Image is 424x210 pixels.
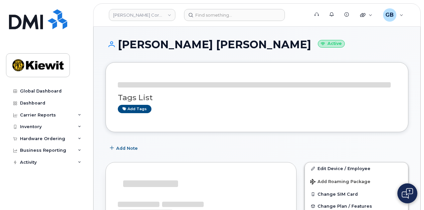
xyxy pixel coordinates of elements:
h1: [PERSON_NAME] [PERSON_NAME] [106,39,408,50]
small: Active [318,40,345,48]
span: Change Plan / Features [318,204,372,209]
h3: Tags List [118,94,396,102]
button: Change SIM Card [305,188,408,200]
button: Add Roaming Package [305,174,408,188]
a: Edit Device / Employee [305,162,408,174]
span: Add Note [116,145,138,151]
button: Add Note [106,142,143,154]
img: Open chat [402,188,413,199]
a: Add tags [118,105,151,113]
span: Add Roaming Package [310,179,370,185]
